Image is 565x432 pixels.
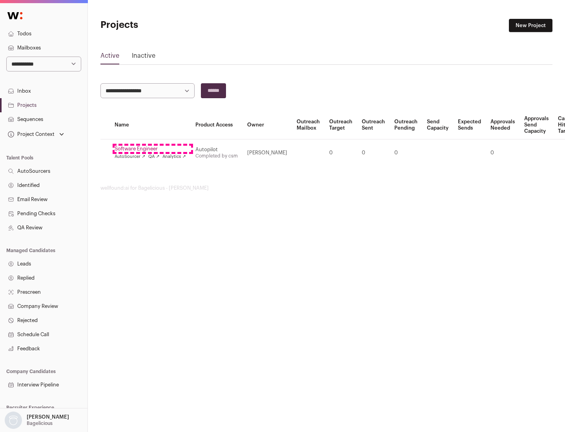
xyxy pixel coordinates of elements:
[519,111,553,139] th: Approvals Send Capacity
[3,8,27,24] img: Wellfound
[27,414,69,420] p: [PERSON_NAME]
[3,412,71,429] button: Open dropdown
[6,131,55,137] div: Project Context
[115,154,145,160] a: AutoSourcer ↗
[242,139,292,167] td: [PERSON_NAME]
[100,185,552,191] footer: wellfound:ai for Bagelicious - [PERSON_NAME]
[132,51,155,64] a: Inactive
[486,139,519,167] td: 0
[390,139,422,167] td: 0
[292,111,324,139] th: Outreach Mailbox
[110,111,191,139] th: Name
[324,111,357,139] th: Outreach Target
[357,111,390,139] th: Outreach Sent
[422,111,453,139] th: Send Capacity
[195,154,238,158] a: Completed by csm
[191,111,242,139] th: Product Access
[6,129,66,140] button: Open dropdown
[357,139,390,167] td: 0
[100,51,119,64] a: Active
[324,139,357,167] td: 0
[509,19,552,32] a: New Project
[195,146,238,153] div: Autopilot
[486,111,519,139] th: Approvals Needed
[162,154,186,160] a: Analytics ↗
[100,19,251,31] h1: Projects
[242,111,292,139] th: Owner
[5,412,22,429] img: nopic.png
[148,154,159,160] a: QA ↗
[453,111,486,139] th: Expected Sends
[115,146,186,152] a: Software Engineer
[27,420,53,427] p: Bagelicious
[390,111,422,139] th: Outreach Pending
